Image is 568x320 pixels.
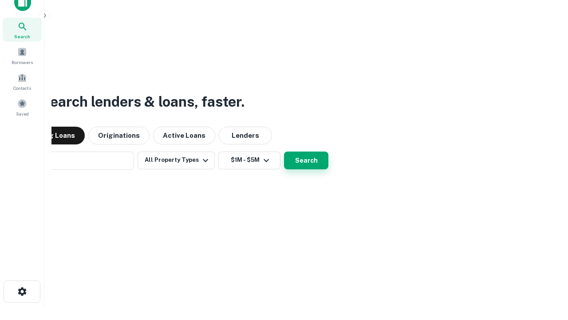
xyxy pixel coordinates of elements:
[153,127,215,144] button: Active Loans
[40,91,245,112] h3: Search lenders & loans, faster.
[88,127,150,144] button: Originations
[218,152,280,169] button: $1M - $5M
[219,127,272,144] button: Lenders
[524,249,568,292] iframe: Chat Widget
[12,59,33,66] span: Borrowers
[138,152,215,169] button: All Property Types
[284,152,328,169] button: Search
[3,95,42,119] a: Saved
[3,69,42,93] a: Contacts
[13,84,31,92] span: Contacts
[16,110,29,117] span: Saved
[3,18,42,42] a: Search
[14,33,30,40] span: Search
[3,44,42,68] a: Borrowers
